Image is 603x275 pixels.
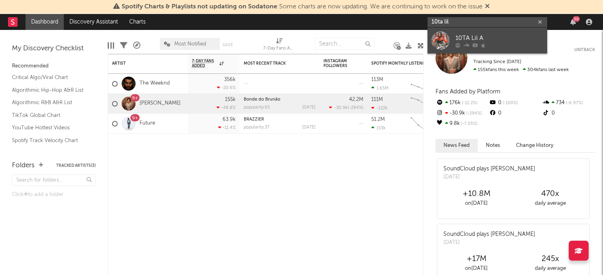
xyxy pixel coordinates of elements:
[244,117,315,122] div: BRAZZIER
[122,4,277,10] span: Spotify Charts & Playlists not updating on Sodatone
[407,94,443,114] svg: Chart title
[108,34,114,57] div: Edit Columns
[439,199,513,208] div: on [DATE]
[428,28,547,53] a: 10TA Lil A
[542,98,595,108] div: 734
[12,123,88,132] a: YouTube Hottest Videos
[436,108,489,119] div: -30.9k
[174,42,206,47] span: Most Notified
[371,105,388,111] div: -122k
[485,4,490,10] span: Dismiss
[315,38,374,50] input: Search...
[461,101,477,105] span: -12.2 %
[478,139,508,152] button: Notes
[473,67,519,72] span: 155k fans this week
[513,264,587,273] div: daily average
[12,136,88,145] a: Spotify Track Velocity Chart
[565,101,583,105] span: -6.97 %
[436,139,478,152] button: News Feed
[112,61,172,66] div: Artist
[436,89,501,95] span: Fans Added by Platform
[12,44,96,53] div: My Discovery Checklist
[455,33,543,43] div: 10TA Lil A
[508,139,562,152] button: Change History
[302,105,315,110] div: [DATE]
[12,161,35,170] div: Folders
[56,164,96,168] button: Tracked Artists(3)
[12,86,88,95] a: Algorithmic Hip-Hop A&R List
[120,34,127,57] div: Filters
[371,97,383,102] div: 111M
[371,77,383,82] div: 113M
[489,98,542,108] div: 0
[371,85,388,91] div: 1.65M
[133,34,140,57] div: A&R Pipeline
[428,17,547,27] input: Search for artists
[439,264,513,273] div: on [DATE]
[218,125,236,130] div: -11.4 %
[217,85,236,90] div: -20.6 %
[12,98,88,107] a: Algorithmic R&B A&R List
[302,125,315,130] div: [DATE]
[570,19,576,25] button: 50
[223,43,233,47] button: Save
[244,125,270,130] div: popularity: 37
[329,105,363,110] div: ( )
[489,108,542,119] div: 0
[244,61,303,66] div: Most Recent Track
[12,61,96,71] div: Recommended
[460,122,477,126] span: -7.05 %
[64,14,124,30] a: Discovery Assistant
[140,100,181,107] a: [PERSON_NAME]
[501,101,518,105] span: -100 %
[217,105,236,110] div: -48.8 %
[225,97,236,102] div: 155k
[12,73,88,82] a: Critical Algo/Viral Chart
[349,106,362,110] span: -294 %
[140,80,170,87] a: The Weeknd
[443,230,535,239] div: SoundCloud plays [PERSON_NAME]
[513,199,587,208] div: daily average
[334,106,348,110] span: -30.9k
[542,108,595,119] div: 0
[407,74,443,94] svg: Chart title
[26,14,64,30] a: Dashboard
[140,120,155,127] a: Future
[349,97,363,102] div: 42.2M
[513,189,587,199] div: 470 x
[473,59,521,64] span: Tracking Since: [DATE]
[371,61,431,66] div: Spotify Monthly Listeners
[223,117,236,122] div: 63.9k
[12,111,88,120] a: TikTok Global Chart
[443,173,535,181] div: [DATE]
[12,174,96,186] input: Search for folders...
[473,67,569,72] span: 304k fans last week
[407,114,443,134] svg: Chart title
[263,34,295,57] div: 7-Day Fans Added (7-Day Fans Added)
[124,14,151,30] a: Charts
[244,117,264,122] a: BRAZZIER
[122,4,483,10] span: : Some charts are now updating. We are continuing to work on the issue
[443,239,535,247] div: [DATE]
[192,59,217,68] span: 7-Day Fans Added
[436,119,489,129] div: 9.8k
[371,125,386,131] div: 153k
[439,189,513,199] div: +10.8M
[244,97,280,102] a: Bonde do Brunão
[371,117,385,122] div: 51.2M
[573,16,580,22] div: 50
[244,105,270,110] div: popularity: 65
[439,254,513,264] div: +17M
[513,254,587,264] div: 245 x
[574,46,595,54] button: Untrack
[263,44,295,53] div: 7-Day Fans Added (7-Day Fans Added)
[465,111,482,116] span: -294 %
[12,190,96,200] div: Click to add a folder.
[323,59,351,68] div: Instagram Followers
[224,77,236,82] div: 356k
[436,98,489,108] div: 176k
[443,165,535,173] div: SoundCloud plays [PERSON_NAME]
[244,97,315,102] div: Bonde do Brunão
